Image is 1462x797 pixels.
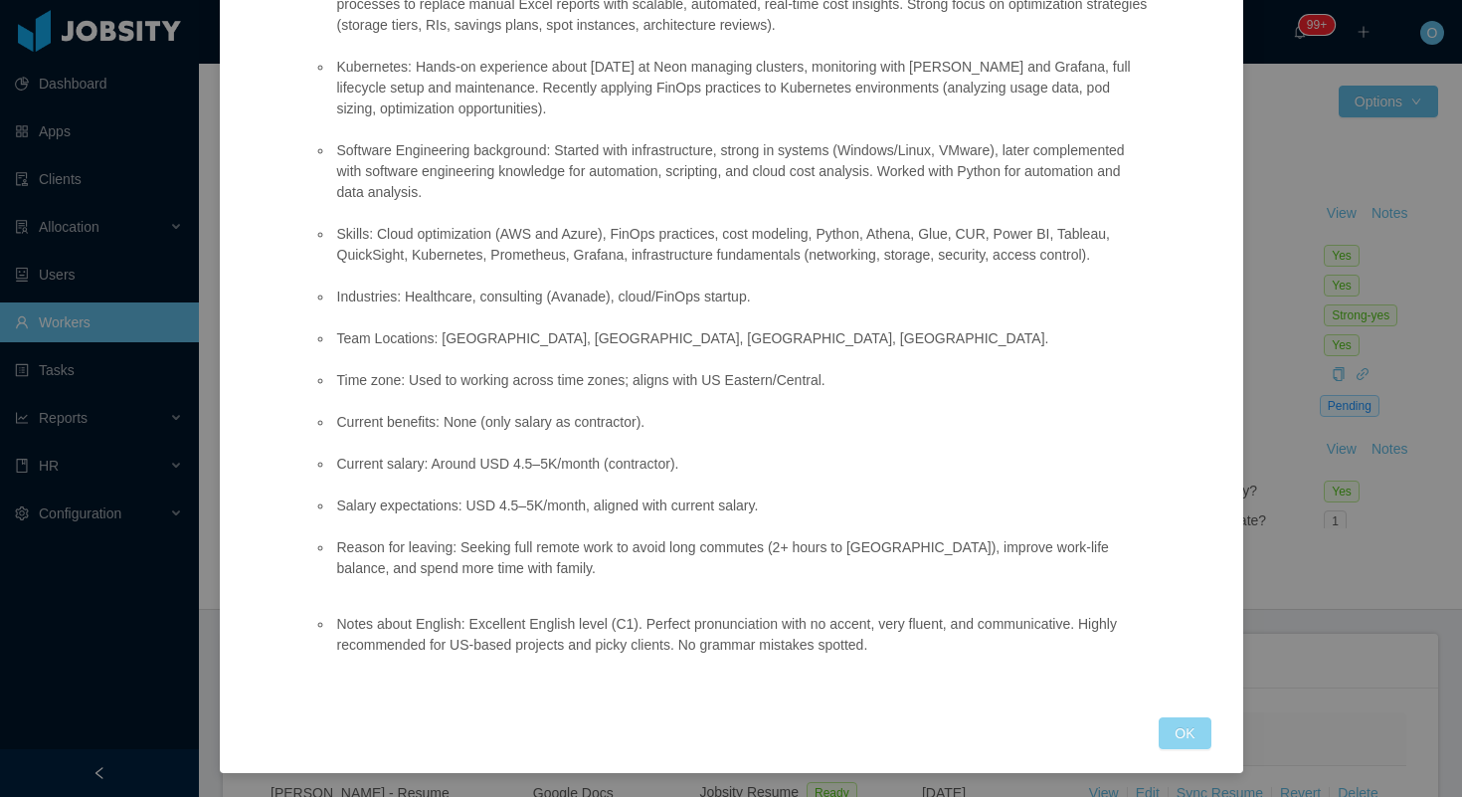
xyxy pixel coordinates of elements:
[333,224,1149,266] li: Skills: Cloud optimization (AWS and Azure), FinOps practices, cost modeling, Python, Athena, Glue...
[1159,717,1210,749] button: OK
[333,287,1149,307] li: Industries: Healthcare, consulting (Avanade), cloud/FinOps startup.
[333,57,1149,119] li: Kubernetes: Hands-on experience about [DATE] at Neon managing clusters, monitoring with [PERSON_N...
[333,614,1149,656] li: Notes about English: Excellent English level (C1). Perfect pronunciation with no accent, very flu...
[333,328,1149,349] li: Team Locations: [GEOGRAPHIC_DATA], [GEOGRAPHIC_DATA], [GEOGRAPHIC_DATA], [GEOGRAPHIC_DATA].
[333,537,1149,579] li: Reason for leaving: Seeking full remote work to avoid long commutes (2+ hours to [GEOGRAPHIC_DATA...
[333,496,1149,516] li: Salary expectations: USD 4.5–5K/month, aligned with current salary.
[333,454,1149,475] li: Current salary: Around USD 4.5–5K/month (contractor).
[333,412,1149,433] li: Current benefits: None (only salary as contractor).
[333,140,1149,203] li: Software Engineering background: Started with infrastructure, strong in systems (Windows/Linux, V...
[333,370,1149,391] li: Time zone: Used to working across time zones; aligns with US Eastern/Central.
